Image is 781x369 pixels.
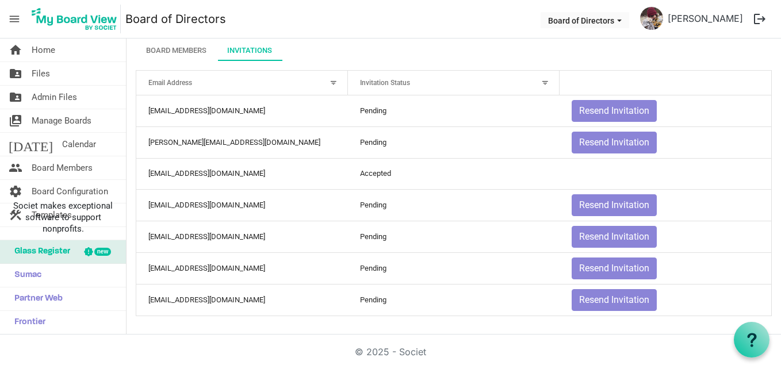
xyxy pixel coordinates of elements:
span: Glass Register [9,240,70,263]
span: Frontier [9,311,45,334]
button: Resend Invitation [572,194,657,216]
a: Board of Directors [125,7,226,30]
div: tab-header [136,40,772,61]
span: Board Members [32,156,93,179]
span: Manage Boards [32,109,91,132]
td: Resend Invitation is template cell column header [560,221,771,252]
img: My Board View Logo [28,5,121,33]
td: colleensmall13@gmail.com column header Email Address [136,221,348,252]
div: Board Members [146,45,206,56]
img: a6ah0srXjuZ-12Q8q2R8a_YFlpLfa_R6DrblpP7LWhseZaehaIZtCsKbqyqjCVmcIyzz-CnSwFS6VEpFR7BkWg_thumb.png [640,7,663,30]
button: Board of Directors dropdownbutton [541,12,629,28]
td: Resend Invitation is template cell column header [560,284,771,316]
td: Pending column header Invitation Status [348,221,560,252]
td: Resend Invitation is template cell column header [560,189,771,221]
td: heather@imperialtheatre.ca column header Email Address [136,189,348,221]
a: © 2025 - Societ [355,346,426,358]
span: Board Configuration [32,180,108,203]
td: israeliekanem@gmail.com column header Email Address [136,284,348,316]
span: folder_shared [9,62,22,85]
td: alan_pippy88@hotmail.com column header Email Address [136,95,348,126]
button: logout [748,7,772,31]
td: Resend Invitation is template cell column header [560,95,771,126]
button: Resend Invitation [572,226,657,248]
button: Resend Invitation [572,100,657,122]
button: Resend Invitation [572,257,657,279]
td: is template cell column header [560,158,771,189]
button: Resend Invitation [572,132,657,153]
td: Pending column header Invitation Status [348,284,560,316]
span: Files [32,62,50,85]
a: My Board View Logo [28,5,125,33]
span: Partner Web [9,287,63,310]
span: menu [3,8,25,30]
span: home [9,39,22,61]
span: Invitation Status [360,79,410,87]
span: Societ makes exceptional software to support nonprofits. [5,200,121,235]
span: Email Address [148,79,192,87]
span: Home [32,39,55,61]
div: new [94,248,111,256]
span: settings [9,180,22,203]
span: Sumac [9,264,41,287]
span: people [9,156,22,179]
span: folder_shared [9,86,22,109]
button: Resend Invitation [572,289,657,311]
td: Accepted column header Invitation Status [348,158,560,189]
td: Pending column header Invitation Status [348,189,560,221]
td: robertjhowlett@outlook.com column header Email Address [136,158,348,189]
td: Pending column header Invitation Status [348,126,560,158]
td: audra@hrideahub.com column header Email Address [136,126,348,158]
td: Pending column header Invitation Status [348,252,560,284]
td: Resend Invitation is template cell column header [560,126,771,158]
div: Invitations [227,45,272,56]
td: Pending column header Invitation Status [348,95,560,126]
td: ditsha_fairuz9@outlook.com column header Email Address [136,252,348,284]
span: Calendar [62,133,96,156]
span: switch_account [9,109,22,132]
a: [PERSON_NAME] [663,7,748,30]
span: [DATE] [9,133,53,156]
td: Resend Invitation is template cell column header [560,252,771,284]
span: Admin Files [32,86,77,109]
